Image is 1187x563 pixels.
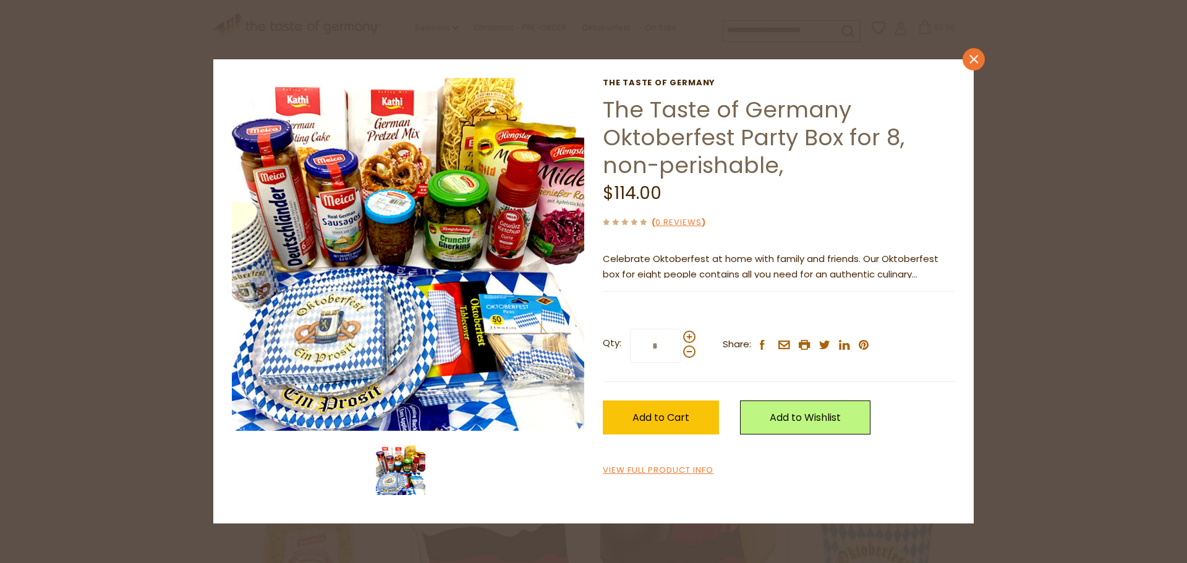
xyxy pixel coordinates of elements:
img: The Taste of Germany Oktoberfest Party Box for 8, non-perishable, [232,78,585,431]
a: View Full Product Info [603,464,713,477]
p: Celebrate Oktoberfest at home with family and friends. Our Oktoberfest box for eight people conta... [603,252,955,282]
span: $114.00 [603,181,662,205]
a: The Taste of Germany [603,78,955,88]
button: Add to Cart [603,400,719,434]
a: Add to Wishlist [740,400,870,434]
strong: Qty: [603,336,621,351]
input: Qty: [630,329,681,363]
span: Add to Cart [632,410,689,425]
a: The Taste of Germany Oktoberfest Party Box for 8, non-perishable, [603,94,904,181]
a: 0 Reviews [655,216,702,229]
span: Share: [723,337,751,352]
img: The Taste of Germany Oktoberfest Party Box for 8, non-perishable, [376,446,425,495]
span: ( ) [652,216,705,228]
